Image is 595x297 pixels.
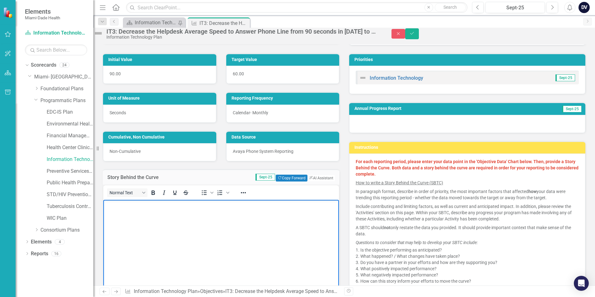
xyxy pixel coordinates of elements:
small: Miami-Dade Health [25,15,60,20]
div: 24 [59,63,69,68]
p: A SBTC should only restate the data you provided. It should provide important context that make s... [356,223,579,238]
a: STD/HIV Prevention and Control Plan [47,191,93,198]
u: How to write a Story Behind the Curve (SBTC) [356,180,443,185]
strong: For each reporting period, please enter your data point in the 'Objective Data' Chart below. Then... [356,159,579,177]
a: Objectives [200,288,223,294]
span: Elements [25,8,60,15]
button: Bold [148,188,158,197]
input: Search Below... [25,45,87,55]
strong: not [384,225,391,230]
button: Copy Forward [276,175,307,181]
li: What happened? / What changes have taken place? [360,253,579,259]
a: Tuberculosis Control & Prevention Plan [47,203,93,210]
span: 60.00 [233,71,244,76]
button: Underline [170,188,180,197]
h3: Priorities [354,57,582,62]
span: Sept-25 [555,74,575,81]
a: Financial Management Plan [47,132,93,139]
button: Block Normal Text [107,188,148,197]
a: WIC Plan [47,215,93,222]
a: Information Technology Plan [25,30,87,37]
div: 16 [51,251,61,256]
div: Information Technology Landing Page [135,19,177,26]
span: Search [443,5,457,10]
h3: Annual Progress Report [354,106,514,111]
a: Information Technology Plan [134,288,198,294]
li: What positively impacted performance? [360,266,579,272]
a: Environmental Health Plan [47,120,93,128]
a: Information Technology [370,75,423,81]
a: Information Technology Landing Page [124,19,177,26]
div: » » [125,288,340,295]
h3: Reporting Frequency [232,96,336,101]
div: Numbered list [215,188,230,197]
a: Health Center Clinical Admin Support Plan [47,144,93,151]
h3: Cumulative, Non Cumulative [108,135,213,139]
a: EDC-IS Plan [47,109,93,116]
div: Sept-25 [488,4,543,12]
a: Programmatic Plans [40,97,93,104]
div: Information Technology Plan [106,35,379,40]
h3: Story Behind the Curve [107,175,197,180]
button: Sept-25 [485,2,545,13]
button: Reveal or hide additional toolbar items [238,188,249,197]
a: Consortium Plans [40,227,93,234]
div: Calendar- Monthly [226,105,340,123]
div: Open Intercom Messenger [574,276,589,291]
h3: Data Source [232,135,336,139]
div: IT3: Decrease the Helpdesk Average Speed to Answer Phone Line from 90 seconds in [DATE] to below ... [225,288,554,294]
li: What negatively impacted performance? [360,272,579,278]
img: Not Defined [359,74,367,82]
li: How can this story inform your efforts to move the curve? [360,278,579,284]
span: Avaya Phone System Reporting [233,149,293,154]
button: AI Assistant [307,175,335,181]
a: Miami- [GEOGRAPHIC_DATA] [34,73,93,81]
input: Search ClearPoint... [126,2,467,13]
li: Do you have a partner in your efforts and how are they supporting you? [360,259,579,266]
span: 90.00 [110,71,121,76]
span: Non-Cumulative [110,149,141,154]
div: 4 [55,239,65,244]
div: Bullet list [199,188,214,197]
button: DV [579,2,590,13]
div: IT3: Decrease the Helpdesk Average Speed to Answer Phone Line from 90 seconds in [DATE] to below ... [199,19,248,27]
a: Information Technology Plan [47,156,93,163]
p: Include contributing and limiting factors, as well as current and anticipated impact. In addition... [356,202,579,223]
h3: Instructions [354,145,582,150]
button: Strikethrough [180,188,191,197]
span: Normal Text [110,190,140,195]
li: Is the objective performing as anticipated? [360,247,579,253]
strong: how [528,189,536,194]
div: IT3: Decrease the Helpdesk Average Speed to Answer Phone Line from 90 seconds in [DATE] to below ... [106,28,379,35]
a: Preventive Services Plan [47,168,93,175]
img: Not Defined [93,28,103,38]
h3: Initial Value [108,57,213,62]
a: Public Health Preparedness Plan [47,179,93,186]
img: ClearPoint Strategy [3,7,14,18]
h3: Target Value [232,57,336,62]
a: Reports [31,250,48,257]
p: In paragraph format, describe in order of priority, the most important factors that affected your... [356,187,579,202]
a: Scorecards [31,62,56,69]
button: Italic [159,188,169,197]
h3: Unit of Measure [108,96,213,101]
a: Foundational Plans [40,85,93,92]
em: Questions to consider that may help to develop your SBTC include: [356,240,478,245]
span: Seconds [110,110,126,115]
button: Search [435,3,466,12]
span: Sept-25 [562,106,582,112]
span: Sept-25 [255,174,275,181]
a: Elements [31,238,52,246]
